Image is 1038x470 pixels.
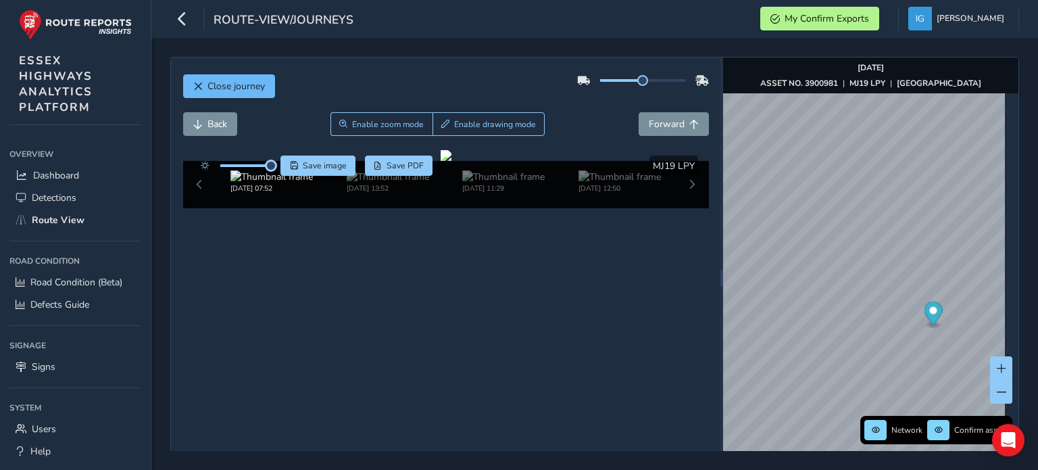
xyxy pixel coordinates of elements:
[303,160,347,171] span: Save image
[207,118,227,131] span: Back
[30,276,122,289] span: Road Condition (Beta)
[32,423,56,436] span: Users
[649,118,685,131] span: Forward
[9,335,141,356] div: Signage
[387,160,424,171] span: Save PDF
[462,170,545,183] img: Thumbnail frame
[760,78,838,89] strong: ASSET NO. 3900981
[280,156,355,176] button: Save
[19,53,93,115] span: ESSEX HIGHWAYS ANALYTICS PLATFORM
[33,169,79,182] span: Dashboard
[9,418,141,440] a: Users
[32,191,76,204] span: Detections
[230,170,313,183] img: Thumbnail frame
[432,112,545,136] button: Draw
[9,398,141,418] div: System
[954,425,1008,436] span: Confirm assets
[330,112,432,136] button: Zoom
[992,424,1024,456] div: Open Intercom Messenger
[9,209,141,231] a: Route View
[578,183,661,193] div: [DATE] 12:50
[183,112,237,136] button: Back
[760,78,981,89] div: | |
[19,9,132,40] img: rr logo
[9,187,141,209] a: Detections
[760,7,879,30] button: My Confirm Exports
[639,112,709,136] button: Forward
[908,7,1009,30] button: [PERSON_NAME]
[454,119,536,130] span: Enable drawing mode
[9,293,141,316] a: Defects Guide
[183,74,275,98] button: Close journey
[32,360,55,373] span: Signs
[352,119,424,130] span: Enable zoom mode
[207,80,265,93] span: Close journey
[9,271,141,293] a: Road Condition (Beta)
[849,78,885,89] strong: MJ19 LPY
[924,302,943,329] div: Map marker
[32,214,84,227] span: Route View
[365,156,433,176] button: PDF
[230,183,313,193] div: [DATE] 07:52
[9,144,141,164] div: Overview
[9,356,141,378] a: Signs
[30,445,51,458] span: Help
[653,160,695,172] span: MJ19 LPY
[578,170,661,183] img: Thumbnail frame
[937,7,1004,30] span: [PERSON_NAME]
[347,183,429,193] div: [DATE] 13:52
[9,251,141,271] div: Road Condition
[858,62,884,73] strong: [DATE]
[9,164,141,187] a: Dashboard
[785,12,869,25] span: My Confirm Exports
[908,7,932,30] img: diamond-layout
[897,78,981,89] strong: [GEOGRAPHIC_DATA]
[462,183,545,193] div: [DATE] 11:29
[347,170,429,183] img: Thumbnail frame
[891,425,922,436] span: Network
[9,440,141,463] a: Help
[30,298,89,311] span: Defects Guide
[214,11,353,30] span: route-view/journeys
